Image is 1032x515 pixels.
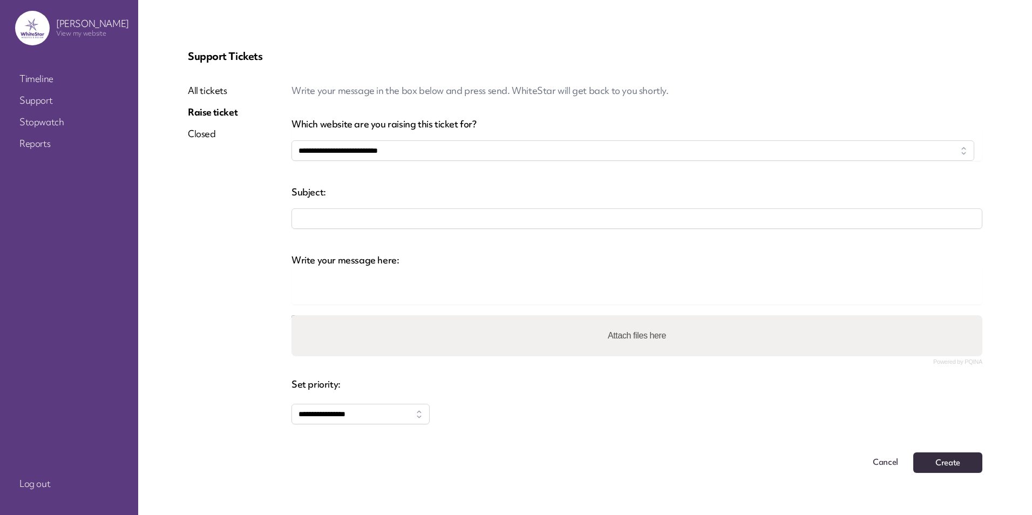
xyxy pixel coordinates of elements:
[603,325,670,347] label: Attach files here
[188,106,237,119] a: Raise ticket
[56,29,106,38] a: View my website
[188,50,982,63] p: Support Tickets
[291,84,982,97] p: Write your message in the box below and press send. WhiteStar will get back to you shortly.
[291,378,982,391] p: Set priority:
[15,69,123,89] a: Timeline
[864,452,907,473] a: Cancel
[864,452,907,472] button: Cancel
[188,84,237,97] a: All tickets
[56,18,129,29] p: [PERSON_NAME]
[291,119,982,130] label: Which website are you raising this ticket for?
[913,452,982,473] button: Create
[291,250,982,266] label: Write your message here:
[15,91,123,110] a: Support
[188,127,237,140] a: Closed
[15,112,123,132] a: Stopwatch
[933,360,982,364] a: Powered by PQINA
[15,134,123,153] a: Reports
[291,182,982,198] label: Subject:
[15,474,123,493] a: Log out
